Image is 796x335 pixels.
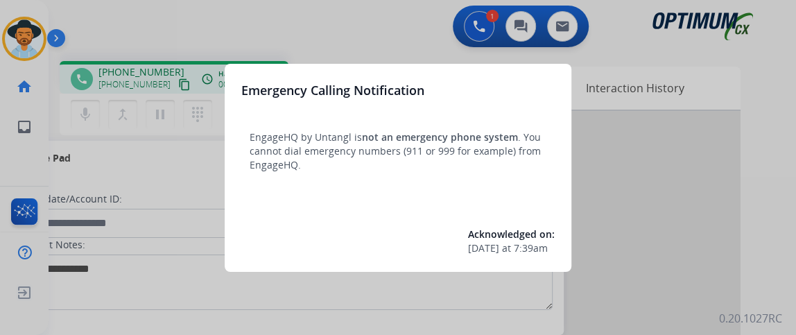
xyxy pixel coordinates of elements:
h3: Emergency Calling Notification [241,80,424,100]
span: not an emergency phone system [362,130,518,144]
span: 7:39am [514,241,548,255]
div: at [468,241,555,255]
span: [DATE] [468,241,499,255]
p: 0.20.1027RC [719,310,782,327]
span: Acknowledged on: [468,227,555,241]
p: EngageHQ by Untangl is . You cannot dial emergency numbers (911 or 999 for example) from EngageHQ. [250,130,546,172]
